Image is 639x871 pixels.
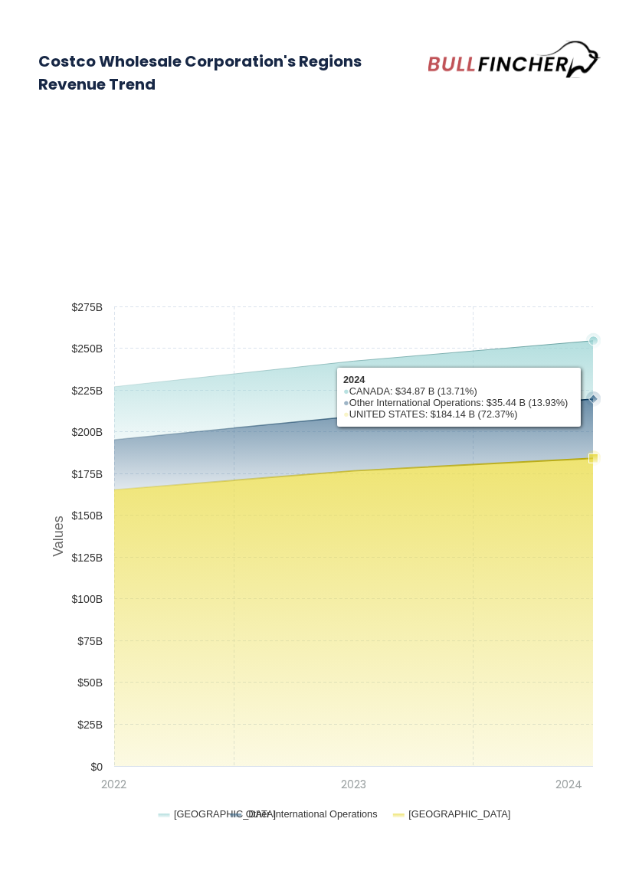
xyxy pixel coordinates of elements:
[72,426,103,438] text: $200B
[77,676,103,689] text: $50B
[72,342,103,355] text: $250B
[72,301,103,313] text: $275B
[174,808,276,820] text: [GEOGRAPHIC_DATA]
[72,509,103,522] text: $150B
[38,299,601,833] svg: Costco Wholesale Corporation's Regions Revenue Trend
[246,808,378,820] text: Other International Operations
[72,552,103,564] text: $125B
[51,516,66,558] text: Values
[102,777,127,792] text: 2022
[72,468,103,480] text: $175B
[555,777,582,792] text: 2024
[341,777,366,792] text: 2023
[90,761,103,773] text: $0
[77,635,103,647] text: $75B
[72,385,103,397] text: $225B
[77,719,103,731] text: $25B
[72,593,103,605] text: $100B
[408,808,510,820] text: [GEOGRAPHIC_DATA]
